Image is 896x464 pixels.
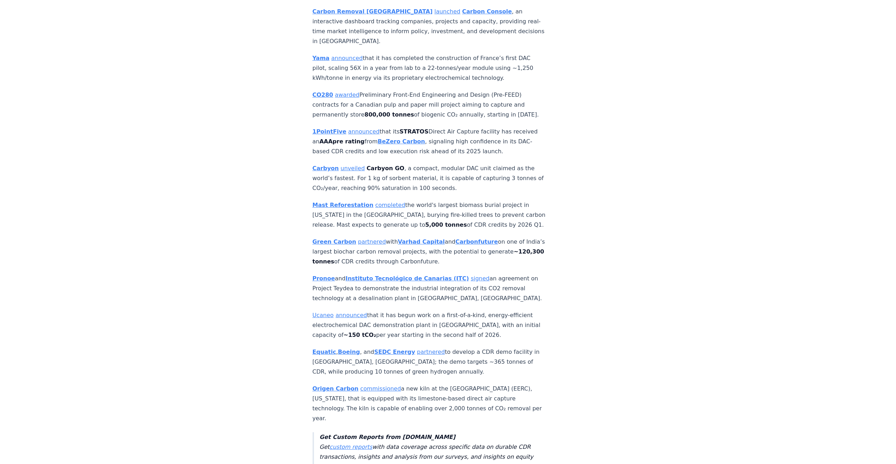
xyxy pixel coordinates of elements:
a: Carbyon [313,165,339,172]
a: announced [336,312,367,319]
strong: ~120,300 tonnes [313,248,544,265]
p: the world's largest biomass burial project in [US_STATE] in the [GEOGRAPHIC_DATA], burying fire-k... [313,200,546,230]
a: Instituto Tecnológico de Canarias (ITC) [345,275,469,282]
strong: Carbyon GO [367,165,404,172]
a: Pronoe [313,275,335,282]
a: Carbon Console [462,8,512,15]
a: Carbonfuture [455,238,498,245]
a: CO280 [313,91,333,98]
a: launched [434,8,460,15]
p: a new kiln at the [GEOGRAPHIC_DATA] (EERC), [US_STATE], that is equipped with its limestone-based... [313,384,546,423]
a: Mast Reforestation [313,202,374,208]
a: Carbon Removal [GEOGRAPHIC_DATA] [313,8,433,15]
strong: Get Custom Reports from [DOMAIN_NAME] [320,434,456,440]
a: partnered [358,238,386,245]
a: Varhad Capital [398,238,445,245]
strong: 5,000 tonnes [425,221,467,228]
a: announced [348,128,380,135]
p: , an interactive dashboard tracking companies, projects and capacity, providing real-time market ... [313,7,546,46]
p: and an agreement on Project Teydea to demonstrate the industrial integration of its CO2 removal t... [313,274,546,303]
strong: AAApre rating [319,138,364,145]
strong: STRATOS [399,128,428,135]
a: Equatic [313,349,336,355]
a: commissioned [360,385,401,392]
p: with and on one of India’s largest biochar carbon removal projects, with the potential to generat... [313,237,546,267]
a: Boeing [338,349,360,355]
a: announced [331,55,363,61]
p: that it has begun work on a first-of-a-kind, energy-efficient electrochemical DAC demonstration p... [313,310,546,340]
a: unveiled [340,165,364,172]
p: that its Direct Air Capture facility has received an from , signaling high confidence in its DAC-... [313,127,546,156]
a: Green Carbon [313,238,356,245]
p: , , and to develop a CDR demo facility in [GEOGRAPHIC_DATA], [GEOGRAPHIC_DATA]; the demo targets ... [313,347,546,377]
a: custom reports [330,444,372,450]
a: BeZero Carbon [378,138,425,145]
strong: ~150 tCO₂ [344,332,376,338]
a: Yama [313,55,330,61]
a: Origen Carbon [313,385,359,392]
p: Preliminary Front-End Engineering and Design (Pre-FEED) contracts for a Canadian pulp and paper m... [313,90,546,120]
strong: 800,000 tonnes [364,111,414,118]
a: completed [375,202,405,208]
a: signed [471,275,489,282]
a: 1PointFive [313,128,346,135]
a: awarded [335,91,359,98]
a: partnered [417,349,445,355]
a: Ucaneo [313,312,334,319]
p: that it has completed the construction of France’s first DAC pilot, scaling 56X in a year from la... [313,53,546,83]
a: SEDC Energy [374,349,415,355]
p: , a compact, modular DAC unit claimed as the world’s fastest. For 1 kg of sorbent material, it is... [313,163,546,193]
